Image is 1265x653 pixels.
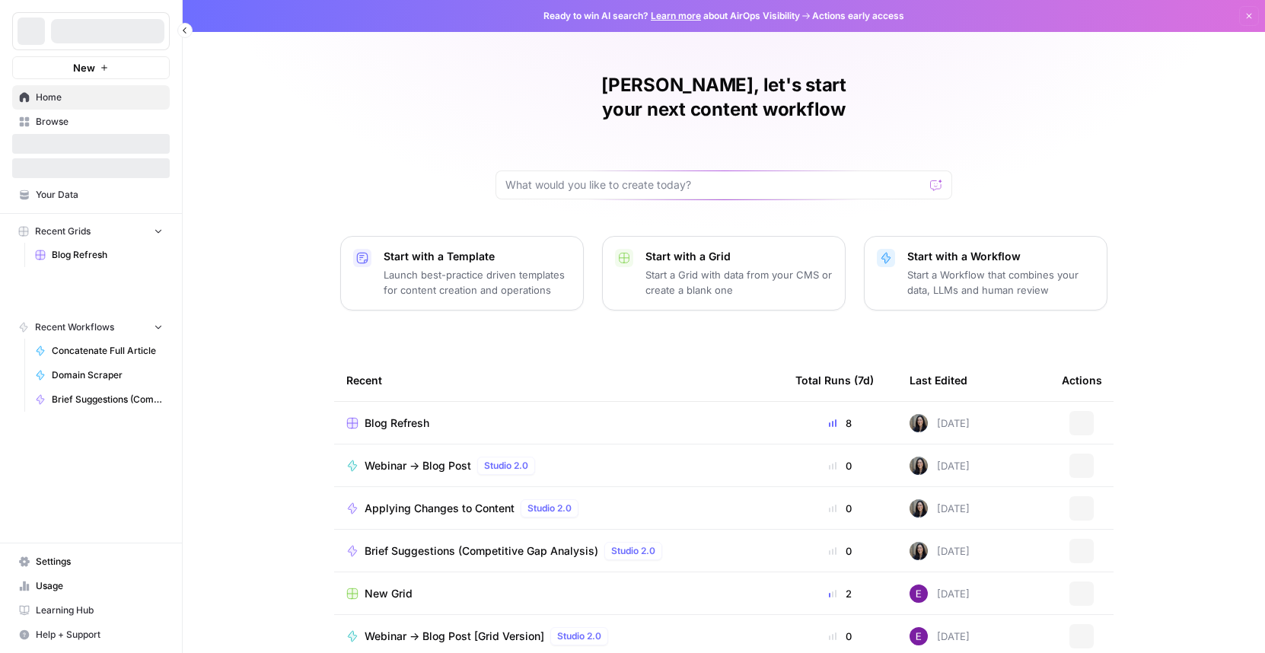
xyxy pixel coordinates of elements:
[365,416,429,431] span: Blog Refresh
[12,598,170,623] a: Learning Hub
[910,542,970,560] div: [DATE]
[365,629,544,644] span: Webinar -> Blog Post [Grid Version]
[73,60,95,75] span: New
[12,220,170,243] button: Recent Grids
[795,501,885,516] div: 0
[795,359,874,401] div: Total Runs (7d)
[495,73,952,122] h1: [PERSON_NAME], let's start your next content workflow
[557,629,601,643] span: Studio 2.0
[52,248,163,262] span: Blog Refresh
[28,243,170,267] a: Blog Refresh
[12,574,170,598] a: Usage
[340,236,584,311] button: Start with a TemplateLaunch best-practice driven templates for content creation and operations
[346,627,771,645] a: Webinar -> Blog Post [Grid Version]Studio 2.0
[645,249,833,264] p: Start with a Grid
[28,339,170,363] a: Concatenate Full Article
[36,115,163,129] span: Browse
[602,236,846,311] button: Start with a GridStart a Grid with data from your CMS or create a blank one
[52,344,163,358] span: Concatenate Full Article
[795,543,885,559] div: 0
[52,393,163,406] span: Brief Suggestions (Competitive Gap Analysis)
[484,459,528,473] span: Studio 2.0
[12,183,170,207] a: Your Data
[910,359,967,401] div: Last Edited
[12,316,170,339] button: Recent Workflows
[611,544,655,558] span: Studio 2.0
[543,9,800,23] span: Ready to win AI search? about AirOps Visibility
[36,555,163,569] span: Settings
[910,414,970,432] div: [DATE]
[365,501,515,516] span: Applying Changes to Content
[1062,359,1102,401] div: Actions
[907,249,1095,264] p: Start with a Workflow
[12,623,170,647] button: Help + Support
[910,457,970,475] div: [DATE]
[910,499,928,518] img: m6v5pme5aerzgxq12grlte2ge8nl
[910,627,928,645] img: tb834r7wcu795hwbtepf06oxpmnl
[346,457,771,475] a: Webinar -> Blog PostStudio 2.0
[36,628,163,642] span: Help + Support
[910,585,928,603] img: tb834r7wcu795hwbtepf06oxpmnl
[384,249,571,264] p: Start with a Template
[384,267,571,298] p: Launch best-practice driven templates for content creation and operations
[28,387,170,412] a: Brief Suggestions (Competitive Gap Analysis)
[795,629,885,644] div: 0
[365,543,598,559] span: Brief Suggestions (Competitive Gap Analysis)
[910,499,970,518] div: [DATE]
[346,499,771,518] a: Applying Changes to ContentStudio 2.0
[795,586,885,601] div: 2
[365,586,413,601] span: New Grid
[28,363,170,387] a: Domain Scraper
[12,549,170,574] a: Settings
[36,91,163,104] span: Home
[645,267,833,298] p: Start a Grid with data from your CMS or create a blank one
[12,85,170,110] a: Home
[12,56,170,79] button: New
[52,368,163,382] span: Domain Scraper
[12,110,170,134] a: Browse
[910,585,970,603] div: [DATE]
[365,458,471,473] span: Webinar -> Blog Post
[346,416,771,431] a: Blog Refresh
[795,458,885,473] div: 0
[910,414,928,432] img: m6v5pme5aerzgxq12grlte2ge8nl
[910,542,928,560] img: m6v5pme5aerzgxq12grlte2ge8nl
[910,627,970,645] div: [DATE]
[864,236,1107,311] button: Start with a WorkflowStart a Workflow that combines your data, LLMs and human review
[907,267,1095,298] p: Start a Workflow that combines your data, LLMs and human review
[346,542,771,560] a: Brief Suggestions (Competitive Gap Analysis)Studio 2.0
[36,188,163,202] span: Your Data
[36,604,163,617] span: Learning Hub
[346,359,771,401] div: Recent
[527,502,572,515] span: Studio 2.0
[505,177,924,193] input: What would you like to create today?
[651,10,701,21] a: Learn more
[812,9,904,23] span: Actions early access
[35,320,114,334] span: Recent Workflows
[346,586,771,601] a: New Grid
[35,225,91,238] span: Recent Grids
[910,457,928,475] img: m6v5pme5aerzgxq12grlte2ge8nl
[795,416,885,431] div: 8
[36,579,163,593] span: Usage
